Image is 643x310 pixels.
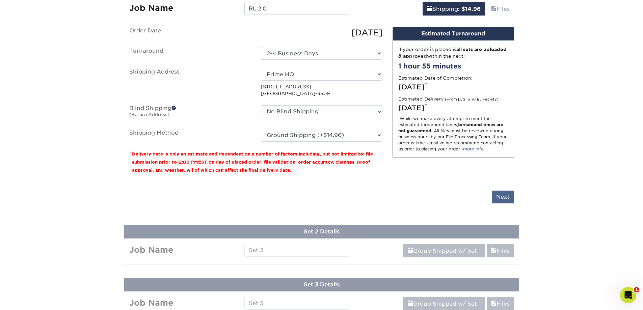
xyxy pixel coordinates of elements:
[124,68,256,97] label: Shipping Address
[129,112,169,117] small: (Return Address)
[634,287,639,292] span: 1
[261,83,382,97] p: [STREET_ADDRESS] [GEOGRAPHIC_DATA]-3509
[487,2,514,16] a: Files
[491,301,497,307] span: files
[398,122,503,133] strong: turnaround times are not guaranteed
[177,160,198,165] span: 12:00 PM
[398,82,508,92] div: [DATE]
[398,61,508,71] div: 1 hour 55 minutes
[492,191,514,203] input: Next
[620,287,636,303] iframe: Intercom live chat
[244,2,349,15] input: Enter a job name
[393,27,514,40] div: Estimated Turnaround
[427,6,432,12] span: shipping
[124,27,256,39] label: Order Date
[491,6,497,12] span: files
[408,301,413,307] span: shipping
[463,146,484,151] a: more info
[398,103,508,113] div: [DATE]
[124,47,256,60] label: Turnaround
[398,75,473,81] label: Estimated Date of Completion:
[132,151,373,173] small: Delivery date is only an estimate and dependent on a number of factors including, but not limited...
[487,244,514,257] a: Files
[398,116,508,152] div: While we make every attempt to meet the estimated turnaround times; . All files must be reviewed ...
[423,2,485,16] a: Shipping: $14.96
[458,6,481,12] b: : $14.96
[408,248,413,254] span: shipping
[124,105,256,121] label: Blind Shipping
[124,129,256,142] label: Shipping Method
[129,3,173,13] strong: Job Name
[398,46,508,60] div: If your order is placed & within the next:
[403,244,485,257] a: Group Shipped w/ Set 1
[491,248,497,254] span: files
[445,97,499,102] small: (From [US_STATE] Facility)
[256,27,387,39] div: [DATE]
[398,95,499,102] label: Estimated Delivery:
